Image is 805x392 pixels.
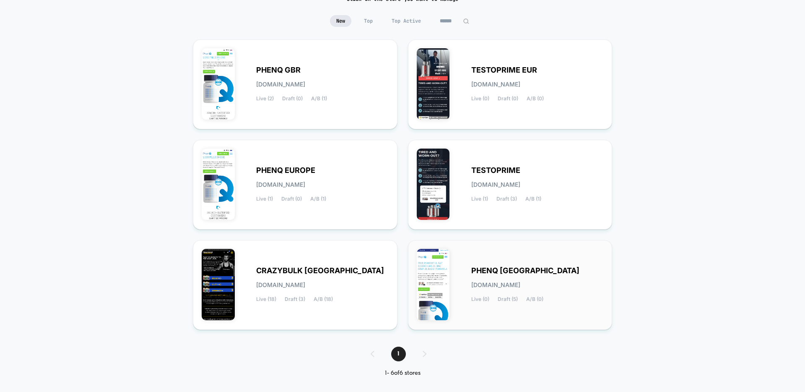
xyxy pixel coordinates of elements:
[471,282,520,288] span: [DOMAIN_NAME]
[498,296,518,302] span: Draft (5)
[330,15,351,27] span: New
[463,18,469,24] img: edit
[525,196,541,202] span: A/B (1)
[471,96,489,102] span: Live (0)
[256,96,274,102] span: Live (2)
[471,167,520,173] span: TESTOPRIME
[417,149,450,220] img: TESTOPRIME
[527,96,544,102] span: A/B (0)
[256,282,305,288] span: [DOMAIN_NAME]
[314,296,333,302] span: A/B (18)
[256,296,276,302] span: Live (18)
[471,268,579,274] span: PHENQ [GEOGRAPHIC_DATA]
[202,249,235,320] img: CRAZYBULK_USA
[498,96,518,102] span: Draft (0)
[281,196,302,202] span: Draft (0)
[362,370,443,377] div: 1 - 6 of 6 stores
[358,15,379,27] span: Top
[311,96,327,102] span: A/B (1)
[471,196,488,202] span: Live (1)
[417,48,450,120] img: TESTOPRIME_EUR
[471,67,537,73] span: TESTOPRIME EUR
[256,182,305,188] span: [DOMAIN_NAME]
[256,81,305,87] span: [DOMAIN_NAME]
[285,296,305,302] span: Draft (3)
[310,196,326,202] span: A/B (1)
[202,149,235,220] img: PHENQ_EUROPE
[526,296,543,302] span: A/B (0)
[256,167,315,173] span: PHENQ EUROPE
[282,96,303,102] span: Draft (0)
[471,182,520,188] span: [DOMAIN_NAME]
[256,268,384,274] span: CRAZYBULK [GEOGRAPHIC_DATA]
[391,347,406,361] span: 1
[417,249,450,320] img: PHENQ_USA
[256,196,273,202] span: Live (1)
[471,81,520,87] span: [DOMAIN_NAME]
[385,15,427,27] span: Top Active
[202,48,235,120] img: PHENQ_GBR
[496,196,517,202] span: Draft (3)
[471,296,489,302] span: Live (0)
[256,67,301,73] span: PHENQ GBR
